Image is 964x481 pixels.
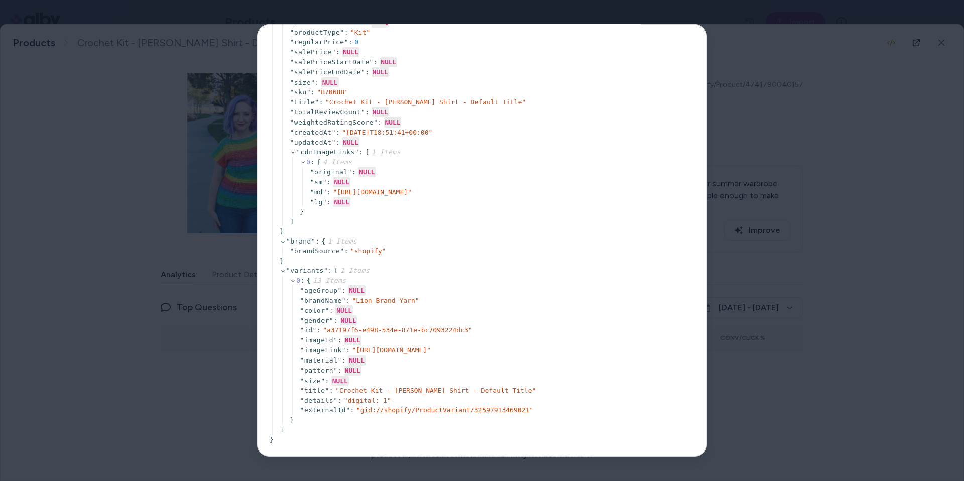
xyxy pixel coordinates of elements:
span: " productCondition " [290,19,365,26]
div: : [342,355,346,366]
div: : [338,335,342,345]
div: : [327,177,331,187]
span: " salePrice " [290,48,336,56]
div: : [365,67,369,77]
span: " Kit " [350,28,370,36]
span: " salePriceStartDate " [290,58,374,66]
span: " size " [300,377,325,384]
div: NULL [344,335,361,345]
div: NULL [372,107,389,117]
div: NULL [348,355,366,366]
span: ] [280,426,284,433]
div: : [325,376,329,386]
div: : [315,236,319,247]
div: NULL [348,285,366,295]
span: " weightedRatingScore " [290,118,378,126]
span: " createdAt " [290,129,336,136]
span: " [URL][DOMAIN_NAME] " [333,188,412,196]
div: : [333,316,337,326]
span: [ [334,267,370,274]
span: " externalId " [300,406,350,414]
div: : [336,138,340,148]
span: " a37197f6-e498-534e-871e-bc7093224dc3 " [323,326,472,334]
span: " brandName " [300,296,346,304]
span: " [URL][DOMAIN_NAME] " [352,346,431,354]
div: : [365,107,369,117]
div: : [338,366,342,376]
span: 4 Items [321,158,352,166]
div: : [344,27,348,37]
div: 0 [354,37,358,47]
div: NULL [342,137,359,147]
span: [ [365,148,401,156]
div: : [350,405,354,415]
span: 1 Items [370,148,401,156]
span: " material " [300,356,342,364]
span: " productType " [290,28,344,36]
div: : [327,197,331,207]
span: " original " [310,168,352,176]
span: 13 Items [311,277,346,284]
div: : [328,266,332,276]
span: " details " [300,397,338,404]
div: NULL [384,117,402,127]
div: : [378,117,382,128]
div: NULL [344,366,361,376]
div: NULL [331,376,349,386]
span: { [322,237,357,245]
span: " B70688 " [317,88,348,96]
span: 0 [306,158,310,166]
span: " Lion Brand Yarn " [352,296,419,304]
div: : [336,128,340,138]
span: " size " [290,78,315,86]
span: 1 Items [338,267,370,274]
span: " id " [300,326,317,334]
span: 0 [296,277,300,284]
span: " shopify " [350,247,386,255]
span: " lg " [310,198,327,206]
div: NULL [333,177,350,187]
span: " cdnImageLinks " [296,148,359,156]
div: : [311,157,315,167]
div: NULL [372,67,389,77]
span: " sm " [310,178,327,186]
span: } [300,208,304,215]
div: : [311,87,315,97]
div: : [346,345,350,355]
span: " gender " [300,317,334,324]
div: NULL [321,77,339,87]
span: " brand " [286,237,315,245]
div: : [344,246,348,256]
span: " updatedAt " [290,139,336,146]
div: NULL [342,47,359,57]
div: : [319,97,323,107]
div: : [336,47,340,57]
span: " color " [300,306,329,314]
div: : [338,396,342,406]
span: " totalReviewCount " [290,108,365,116]
div: : [374,57,378,67]
div: : [301,276,305,286]
div: NULL [340,315,357,325]
div: NULL [380,57,397,67]
span: } [290,416,294,424]
span: " digital: 1 " [344,397,391,404]
div: : [359,147,363,157]
div: : [327,187,331,197]
span: ] [290,218,294,225]
span: " imageId " [300,336,338,344]
span: " sku " [290,88,311,96]
span: " gid://shopify/ProductVariant/32597913469021 " [356,406,533,414]
span: " pattern " [300,367,338,374]
div: : [329,305,333,315]
div: : [346,295,350,305]
span: " Crochet Kit - [PERSON_NAME] Shirt - Default Title " [335,387,536,394]
span: } [270,436,274,443]
div: : [352,167,356,177]
div: : [342,286,346,296]
div: NULL [333,197,350,207]
span: " Crochet Kit - [PERSON_NAME] Shirt - Default Title " [325,98,526,106]
span: " brandSource " [290,247,344,255]
div: : [329,386,333,396]
span: " salePriceEndDate " [290,68,365,76]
